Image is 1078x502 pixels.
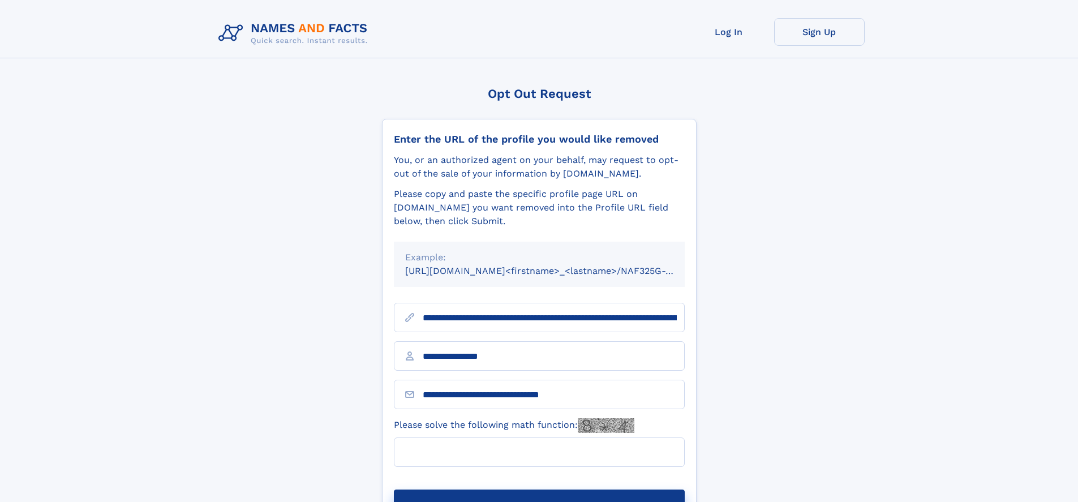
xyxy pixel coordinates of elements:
div: You, or an authorized agent on your behalf, may request to opt-out of the sale of your informatio... [394,153,685,181]
div: Enter the URL of the profile you would like removed [394,133,685,145]
small: [URL][DOMAIN_NAME]<firstname>_<lastname>/NAF325G-xxxxxxxx [405,265,706,276]
div: Example: [405,251,673,264]
a: Log In [684,18,774,46]
a: Sign Up [774,18,865,46]
label: Please solve the following math function: [394,418,634,433]
div: Opt Out Request [382,87,697,101]
img: Logo Names and Facts [214,18,377,49]
div: Please copy and paste the specific profile page URL on [DOMAIN_NAME] you want removed into the Pr... [394,187,685,228]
